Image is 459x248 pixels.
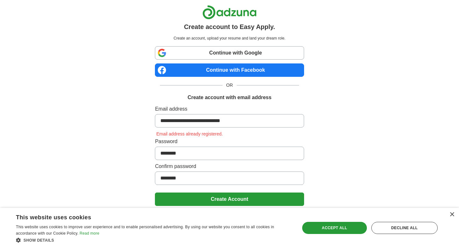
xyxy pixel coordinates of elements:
[449,212,454,217] div: Close
[24,238,54,243] span: Show details
[16,237,292,243] div: Show details
[202,5,257,19] img: Adzuna logo
[184,22,275,32] h1: Create account to Easy Apply.
[302,222,367,234] div: Accept all
[155,46,304,60] a: Continue with Google
[155,163,304,170] label: Confirm password
[371,222,438,234] div: Decline all
[222,82,237,89] span: OR
[155,105,304,113] label: Email address
[187,94,271,101] h1: Create account with email address
[155,138,304,145] label: Password
[155,131,224,136] span: Email address already registered.
[16,225,274,236] span: This website uses cookies to improve user experience and to enable personalised advertising. By u...
[155,63,304,77] a: Continue with Facebook
[80,231,99,236] a: Read more, opens a new window
[155,193,304,206] button: Create Account
[156,35,302,41] p: Create an account, upload your resume and land your dream role.
[16,212,276,221] div: This website uses cookies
